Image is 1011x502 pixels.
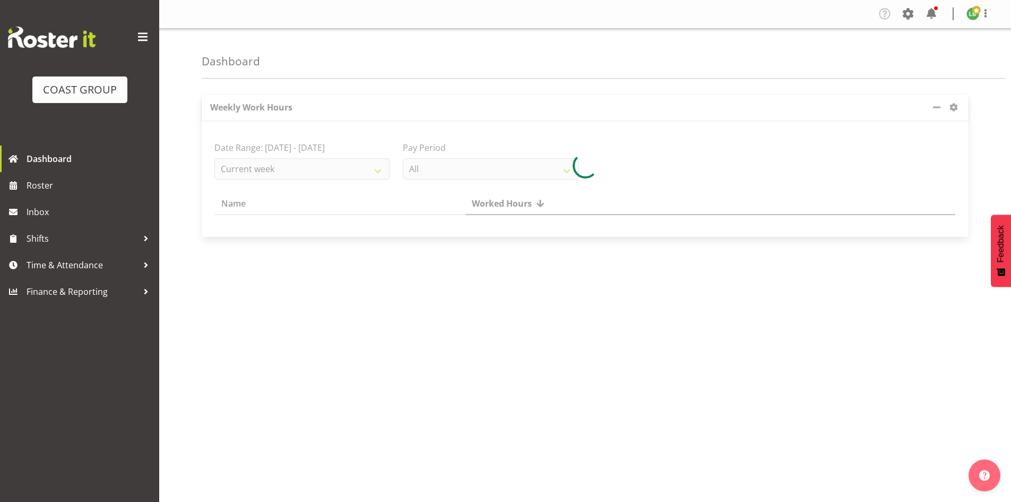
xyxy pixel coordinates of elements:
img: Rosterit website logo [8,27,96,48]
span: Roster [27,177,154,193]
div: COAST GROUP [43,82,117,98]
img: lu-budden8051.jpg [966,7,979,20]
span: Finance & Reporting [27,284,138,300]
span: Feedback [996,225,1006,262]
img: help-xxl-2.png [979,470,990,481]
span: Inbox [27,204,154,220]
button: Feedback - Show survey [991,215,1011,287]
h4: Dashboard [202,55,260,67]
span: Time & Attendance [27,257,138,273]
span: Dashboard [27,151,154,167]
span: Shifts [27,231,138,246]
